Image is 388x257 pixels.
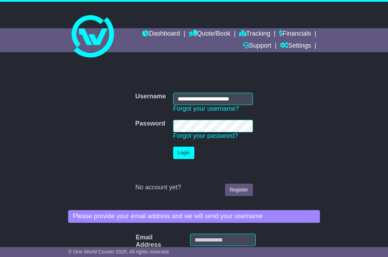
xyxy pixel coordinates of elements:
a: Financials [279,28,311,40]
label: Username [135,93,166,100]
span: © One World Courier 2025. All rights reserved. [68,249,170,255]
a: Register [225,184,253,196]
label: Email Address [132,234,145,249]
a: Support [243,40,271,52]
a: Quote/Book [189,28,230,40]
button: Login [173,147,194,159]
div: Please provide your email address and we will send your username [68,210,320,223]
a: Forgot your password? [173,132,238,139]
a: Settings [280,40,311,52]
label: Password [135,120,165,128]
div: No account yet? [135,184,253,191]
a: Forgot your username? [173,105,239,112]
a: Tracking [239,28,270,40]
a: Dashboard [142,28,180,40]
